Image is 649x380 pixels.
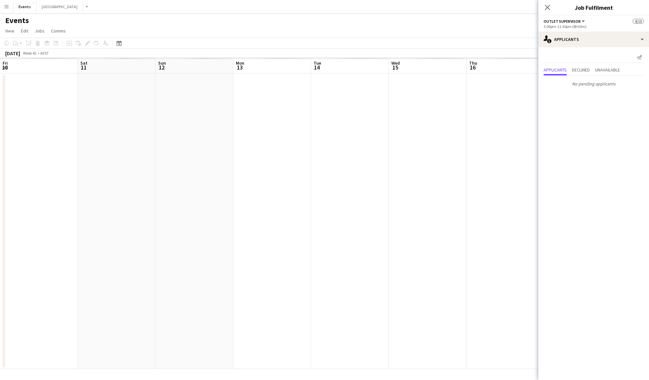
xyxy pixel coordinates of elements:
[5,50,20,57] div: [DATE]
[538,3,649,12] h3: Job Fulfilment
[3,27,17,35] a: View
[13,0,36,13] button: Events
[544,19,586,24] button: Outlet Supervisor
[157,64,166,71] span: 12
[468,64,477,71] span: 16
[36,0,83,13] button: [GEOGRAPHIC_DATA]
[21,28,28,34] span: Edit
[595,68,620,72] span: Unavailable
[538,32,649,47] div: Applicants
[469,60,477,66] span: Thu
[390,64,400,71] span: 15
[538,78,649,89] p: No pending applicants
[2,64,8,71] span: 10
[35,28,45,34] span: Jobs
[18,27,31,35] a: Edit
[40,51,49,56] div: AEST
[313,64,321,71] span: 14
[572,68,590,72] span: Declined
[314,60,321,66] span: Tue
[5,28,14,34] span: View
[32,27,47,35] a: Jobs
[79,64,88,71] span: 11
[21,51,38,56] span: Week 42
[544,68,567,72] span: Applicants
[80,60,88,66] span: Sat
[51,28,66,34] span: Comms
[633,19,644,24] span: 4/10
[158,60,166,66] span: Sun
[544,19,581,24] span: Outlet Supervisor
[391,60,400,66] span: Wed
[236,60,244,66] span: Mon
[3,60,8,66] span: Fri
[235,64,244,71] span: 13
[5,16,29,25] h1: Events
[48,27,68,35] a: Comms
[544,24,644,29] div: 3:00pm-11:30pm (8h30m)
